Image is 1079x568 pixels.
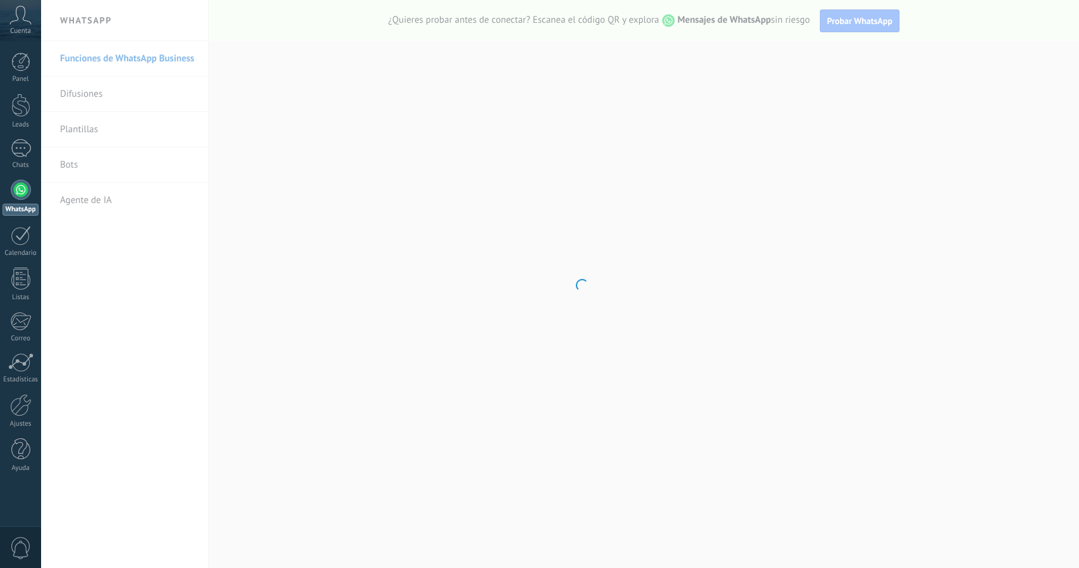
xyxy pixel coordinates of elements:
[3,335,39,343] div: Correo
[3,75,39,83] div: Panel
[3,464,39,472] div: Ayuda
[3,204,39,216] div: WhatsApp
[3,161,39,170] div: Chats
[10,27,31,35] span: Cuenta
[3,420,39,428] div: Ajustes
[3,293,39,302] div: Listas
[3,376,39,384] div: Estadísticas
[3,249,39,257] div: Calendario
[3,121,39,129] div: Leads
